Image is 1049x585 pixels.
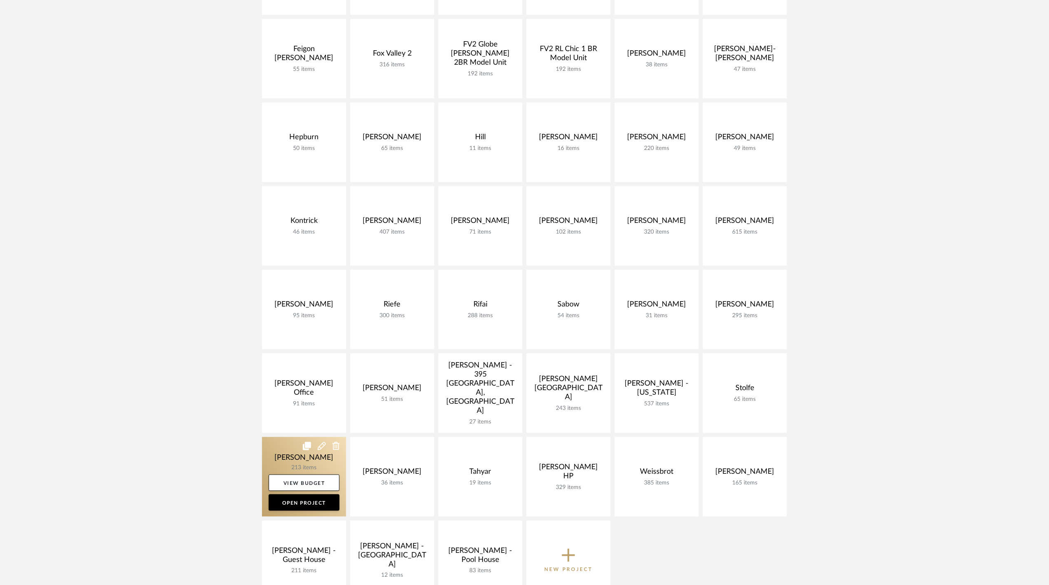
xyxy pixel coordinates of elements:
[621,300,692,312] div: [PERSON_NAME]
[269,494,340,511] a: Open Project
[269,300,340,312] div: [PERSON_NAME]
[709,66,780,73] div: 47 items
[445,216,516,229] div: [PERSON_NAME]
[709,229,780,236] div: 615 items
[269,66,340,73] div: 55 items
[709,300,780,312] div: [PERSON_NAME]
[445,312,516,319] div: 288 items
[533,66,604,73] div: 192 items
[357,384,428,396] div: [PERSON_NAME]
[621,400,692,407] div: 537 items
[709,467,780,480] div: [PERSON_NAME]
[445,40,516,70] div: FV2 Globe [PERSON_NAME] 2BR Model Unit
[269,145,340,152] div: 50 items
[533,229,604,236] div: 102 items
[269,400,340,407] div: 91 items
[445,133,516,145] div: Hill
[357,572,428,579] div: 12 items
[533,44,604,66] div: FV2 RL Chic 1 BR Model Unit
[709,133,780,145] div: [PERSON_NAME]
[533,216,604,229] div: [PERSON_NAME]
[621,480,692,487] div: 385 items
[357,61,428,68] div: 316 items
[269,44,340,66] div: Feigon [PERSON_NAME]
[709,396,780,403] div: 65 items
[621,312,692,319] div: 31 items
[709,312,780,319] div: 295 items
[533,312,604,319] div: 54 items
[357,229,428,236] div: 407 items
[621,229,692,236] div: 320 items
[269,133,340,145] div: Hepburn
[621,379,692,400] div: [PERSON_NAME] - [US_STATE]
[357,133,428,145] div: [PERSON_NAME]
[357,216,428,229] div: [PERSON_NAME]
[621,216,692,229] div: [PERSON_NAME]
[533,463,604,484] div: [PERSON_NAME] HP
[621,61,692,68] div: 38 items
[269,568,340,575] div: 211 items
[357,467,428,480] div: [PERSON_NAME]
[533,374,604,405] div: [PERSON_NAME][GEOGRAPHIC_DATA]
[709,44,780,66] div: [PERSON_NAME]-[PERSON_NAME]
[533,405,604,412] div: 243 items
[445,467,516,480] div: Tahyar
[445,145,516,152] div: 11 items
[445,300,516,312] div: Rifai
[533,133,604,145] div: [PERSON_NAME]
[533,300,604,312] div: Sabow
[269,475,340,491] a: View Budget
[533,484,604,491] div: 329 items
[357,312,428,319] div: 300 items
[357,396,428,403] div: 51 items
[357,300,428,312] div: Riefe
[269,312,340,319] div: 95 items
[533,145,604,152] div: 16 items
[269,546,340,568] div: [PERSON_NAME] - Guest House
[621,145,692,152] div: 220 items
[357,145,428,152] div: 65 items
[709,480,780,487] div: 165 items
[357,542,428,572] div: [PERSON_NAME] - [GEOGRAPHIC_DATA]
[709,216,780,229] div: [PERSON_NAME]
[445,70,516,77] div: 192 items
[269,379,340,400] div: [PERSON_NAME] Office
[445,568,516,575] div: 83 items
[445,546,516,568] div: [PERSON_NAME] - Pool House
[445,419,516,426] div: 27 items
[621,49,692,61] div: [PERSON_NAME]
[269,229,340,236] div: 46 items
[357,480,428,487] div: 36 items
[621,467,692,480] div: Weissbrot
[621,133,692,145] div: [PERSON_NAME]
[709,384,780,396] div: Stolfe
[445,229,516,236] div: 71 items
[445,480,516,487] div: 19 items
[269,216,340,229] div: Kontrick
[709,145,780,152] div: 49 items
[357,49,428,61] div: Fox Valley 2
[445,361,516,419] div: [PERSON_NAME] - 395 [GEOGRAPHIC_DATA], [GEOGRAPHIC_DATA]
[545,566,593,574] p: New Project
